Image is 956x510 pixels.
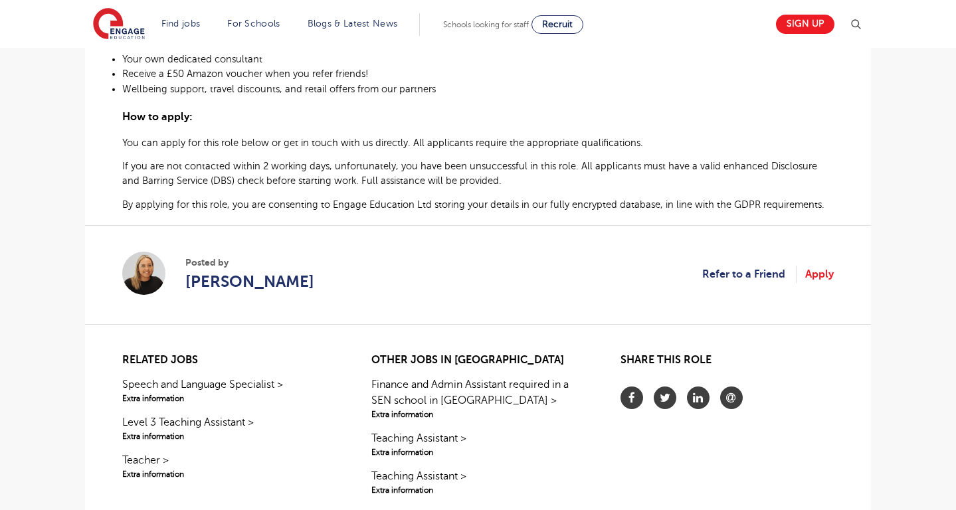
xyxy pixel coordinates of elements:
a: [PERSON_NAME] [185,270,314,294]
a: Teacher >Extra information [122,452,335,480]
a: Apply [805,266,834,283]
span: Extra information [371,408,585,420]
a: Teaching Assistant >Extra information [371,430,585,458]
span: You can apply for this role below or get in touch with us directly. All applicants require the ap... [122,137,643,148]
span: Wellbeing support, travel discounts, and retail offers from our partners [122,84,436,94]
span: Extra information [122,392,335,404]
span: Receive a £50 Amazon voucher when you refer friends! [122,68,369,79]
span: If you are not contacted within 2 working days, unfortunately, you have been unsuccessful in this... [122,161,817,186]
h2: Share this role [621,354,834,373]
a: Recruit [531,15,583,34]
a: Refer to a Friend [702,266,797,283]
span: Schools looking for staff [443,20,529,29]
span: Your own dedicated consultant [122,54,262,64]
a: Speech and Language Specialist >Extra information [122,377,335,404]
span: Posted by [185,256,314,270]
span: Extra information [371,446,585,458]
span: Recruit [542,19,573,29]
h2: Related jobs [122,354,335,367]
span: Extra information [122,468,335,480]
img: Engage Education [93,8,145,41]
span: Extra information [371,484,585,496]
a: Teaching Assistant >Extra information [371,468,585,496]
a: Sign up [776,15,834,34]
a: Finance and Admin Assistant required in a SEN school in [GEOGRAPHIC_DATA] >Extra information [371,377,585,420]
a: Blogs & Latest News [308,19,398,29]
a: For Schools [227,19,280,29]
span: How to apply: [122,111,193,123]
h2: Other jobs in [GEOGRAPHIC_DATA] [371,354,585,367]
a: Find jobs [161,19,201,29]
a: Level 3 Teaching Assistant >Extra information [122,414,335,442]
span: By applying for this role, you are consenting to Engage Education Ltd storing your details in our... [122,199,824,210]
span: Extra information [122,430,335,442]
span: Free CPD sessions [122,39,203,50]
